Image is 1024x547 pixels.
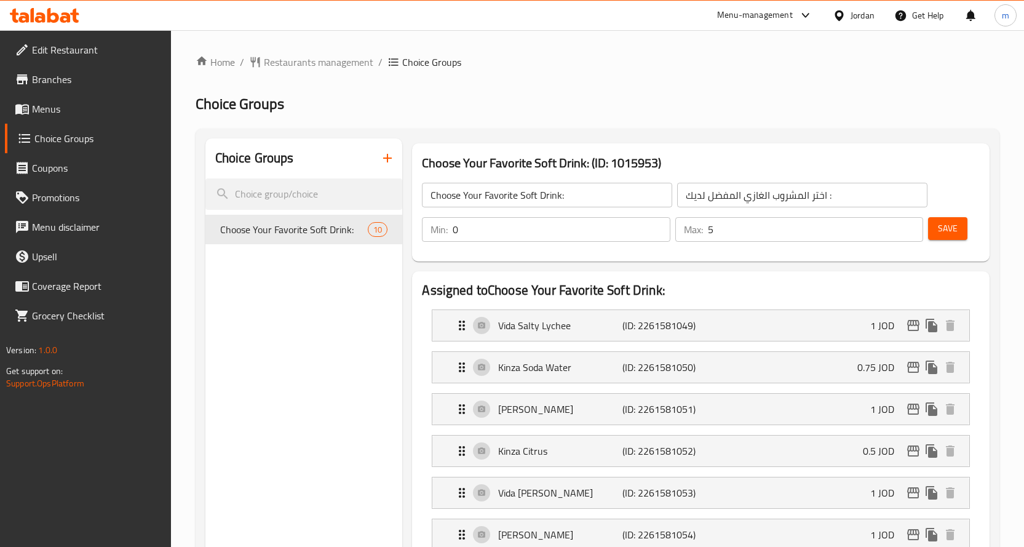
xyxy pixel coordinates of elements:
[32,190,161,205] span: Promotions
[5,242,171,271] a: Upsell
[904,316,923,335] button: edit
[5,35,171,65] a: Edit Restaurant
[904,525,923,544] button: edit
[205,215,403,244] div: Choose Your Favorite Soft Drink:10
[622,402,705,417] p: (ID: 2261581051)
[923,316,941,335] button: duplicate
[5,94,171,124] a: Menus
[432,477,969,508] div: Expand
[904,400,923,418] button: edit
[5,153,171,183] a: Coupons
[851,9,875,22] div: Jordan
[622,485,705,500] p: (ID: 2261581053)
[857,360,904,375] p: 0.75 JOD
[196,90,284,118] span: Choice Groups
[870,485,904,500] p: 1 JOD
[6,342,36,358] span: Version:
[32,102,161,116] span: Menus
[34,131,161,146] span: Choice Groups
[941,358,959,377] button: delete
[498,444,622,458] p: Kinza Citrus
[432,310,969,341] div: Expand
[32,161,161,175] span: Coupons
[432,352,969,383] div: Expand
[870,527,904,542] p: 1 JOD
[498,402,622,417] p: [PERSON_NAME]
[32,220,161,234] span: Menu disclaimer
[717,8,793,23] div: Menu-management
[941,442,959,460] button: delete
[622,444,705,458] p: (ID: 2261581052)
[622,360,705,375] p: (ID: 2261581050)
[1002,9,1009,22] span: m
[32,72,161,87] span: Branches
[32,249,161,264] span: Upsell
[220,222,368,237] span: Choose Your Favorite Soft Drink:
[240,55,244,70] li: /
[941,525,959,544] button: delete
[32,308,161,323] span: Grocery Checklist
[205,178,403,210] input: search
[215,149,294,167] h2: Choice Groups
[938,221,958,236] span: Save
[923,525,941,544] button: duplicate
[928,217,967,240] button: Save
[422,430,980,472] li: Expand
[5,301,171,330] a: Grocery Checklist
[941,316,959,335] button: delete
[264,55,373,70] span: Restaurants management
[431,222,448,237] p: Min:
[368,224,387,236] span: 10
[923,400,941,418] button: duplicate
[923,442,941,460] button: duplicate
[32,279,161,293] span: Coverage Report
[904,358,923,377] button: edit
[422,153,980,173] h3: Choose Your Favorite Soft Drink: (ID: 1015953)
[498,485,622,500] p: Vida [PERSON_NAME]
[622,527,705,542] p: (ID: 2261581054)
[196,55,999,70] nav: breadcrumb
[498,360,622,375] p: Kinza Soda Water
[870,318,904,333] p: 1 JOD
[5,124,171,153] a: Choice Groups
[5,183,171,212] a: Promotions
[368,222,387,237] div: Choices
[32,42,161,57] span: Edit Restaurant
[498,318,622,333] p: Vida Salty Lychee
[6,375,84,391] a: Support.OpsPlatform
[402,55,461,70] span: Choice Groups
[422,472,980,514] li: Expand
[432,394,969,425] div: Expand
[870,402,904,417] p: 1 JOD
[5,212,171,242] a: Menu disclaimer
[422,388,980,430] li: Expand
[684,222,703,237] p: Max:
[498,527,622,542] p: [PERSON_NAME]
[432,436,969,466] div: Expand
[5,271,171,301] a: Coverage Report
[422,305,980,346] li: Expand
[941,400,959,418] button: delete
[196,55,235,70] a: Home
[422,346,980,388] li: Expand
[904,442,923,460] button: edit
[38,342,57,358] span: 1.0.0
[378,55,383,70] li: /
[923,484,941,502] button: duplicate
[249,55,373,70] a: Restaurants management
[5,65,171,94] a: Branches
[923,358,941,377] button: duplicate
[422,281,980,300] h2: Assigned to Choose Your Favorite Soft Drink:
[941,484,959,502] button: delete
[863,444,904,458] p: 0.5 JOD
[622,318,705,333] p: (ID: 2261581049)
[904,484,923,502] button: edit
[6,363,63,379] span: Get support on:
